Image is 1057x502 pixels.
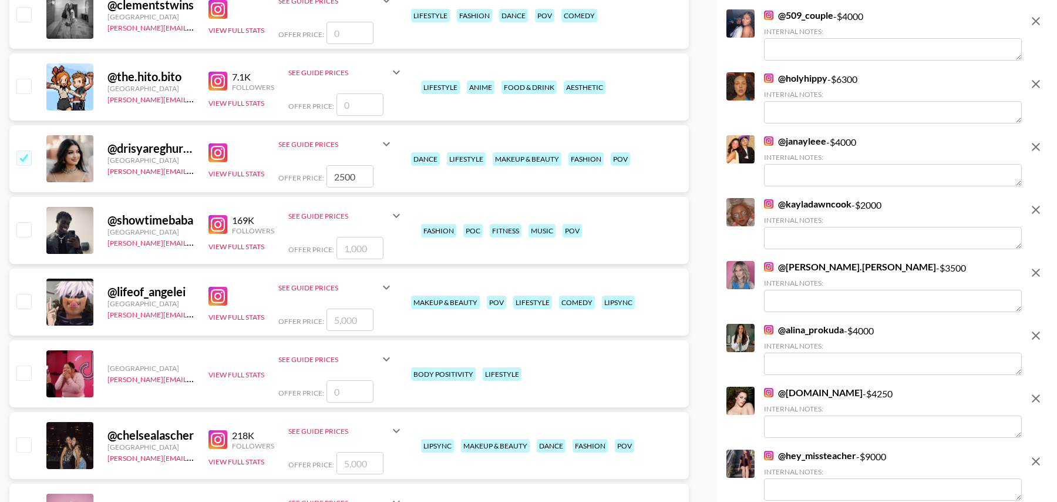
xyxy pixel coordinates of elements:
div: lipsync [421,439,454,453]
div: makeup & beauty [461,439,530,453]
img: Instagram [764,451,773,460]
div: [GEOGRAPHIC_DATA] [107,84,194,93]
div: makeup & beauty [411,296,480,309]
button: remove [1024,135,1048,159]
button: View Full Stats [208,99,264,108]
div: lifestyle [513,296,552,309]
div: lifestyle [421,81,460,94]
a: @hey_missteacher [764,450,856,461]
input: 1,000 [336,237,383,259]
a: @509_couple [764,9,833,21]
div: - $ 4000 [764,9,1022,61]
button: remove [1024,324,1048,347]
div: fashion [573,439,608,453]
button: View Full Stats [208,242,264,251]
button: View Full Stats [208,26,264,35]
div: - $ 3500 [764,261,1022,312]
input: 5,000 [336,452,383,474]
span: Offer Price: [278,30,324,39]
div: See Guide Prices [288,212,389,220]
input: 0 [326,22,373,44]
div: 7.1K [232,71,274,83]
div: - $ 9000 [764,450,1022,501]
div: food & drink [501,81,557,94]
div: aesthetic [564,81,605,94]
div: - $ 4000 [764,135,1022,186]
input: 5,000 [326,309,373,331]
a: [PERSON_NAME][EMAIL_ADDRESS][DOMAIN_NAME] [107,21,281,32]
div: See Guide Prices [288,58,403,86]
div: @ drisyareghuram [107,141,194,156]
div: - $ 2000 [764,198,1022,249]
span: Offer Price: [278,173,324,182]
div: anime [467,81,494,94]
button: remove [1024,387,1048,410]
div: [GEOGRAPHIC_DATA] [107,364,194,373]
button: View Full Stats [208,313,264,322]
div: pov [615,439,634,453]
a: @[PERSON_NAME].[PERSON_NAME] [764,261,936,273]
div: [GEOGRAPHIC_DATA] [107,12,194,21]
a: @janayleee [764,135,826,147]
div: @ chelsealascher [107,428,194,443]
div: - $ 6300 [764,72,1022,123]
div: lipsync [602,296,635,309]
span: Offer Price: [288,460,334,469]
div: dance [537,439,565,453]
div: Internal Notes: [764,279,1022,287]
div: See Guide Prices [278,355,379,364]
a: @kayladawncook [764,198,851,210]
div: Internal Notes: [764,404,1022,413]
div: lifestyle [447,152,486,166]
input: 0 [326,380,373,403]
div: music [528,224,556,237]
div: lifestyle [411,9,450,22]
a: [PERSON_NAME][EMAIL_ADDRESS][DOMAIN_NAME] [107,165,281,176]
a: @holyhippy [764,72,827,84]
img: Instagram [208,215,227,234]
span: Offer Price: [288,102,334,111]
img: Instagram [764,136,773,146]
div: makeup & beauty [493,152,561,166]
img: Instagram [764,11,773,20]
button: View Full Stats [208,370,264,379]
img: Instagram [764,325,773,334]
img: Instagram [764,199,773,209]
div: fashion [568,152,604,166]
div: See Guide Prices [288,417,403,445]
a: @alina_prokuda [764,324,844,336]
div: Internal Notes: [764,342,1022,350]
div: - $ 4250 [764,387,1022,438]
div: Followers [232,441,274,450]
div: comedy [559,296,595,309]
div: [GEOGRAPHIC_DATA] [107,443,194,451]
div: Followers [232,226,274,235]
div: fitness [490,224,521,237]
img: Instagram [764,262,773,272]
div: @ showtimebaba [107,213,194,227]
a: [PERSON_NAME][EMAIL_ADDRESS][DOMAIN_NAME] [107,451,281,463]
div: fashion [457,9,492,22]
img: Instagram [208,72,227,91]
span: Offer Price: [288,245,334,254]
div: Internal Notes: [764,216,1022,225]
img: Instagram [208,430,227,449]
a: [PERSON_NAME][EMAIL_ADDRESS][DOMAIN_NAME] [107,373,281,384]
div: pov [563,224,582,237]
div: dance [411,152,440,166]
div: See Guide Prices [288,427,389,436]
div: @ the.hito.bito [107,69,194,84]
div: See Guide Prices [278,283,379,292]
img: Instagram [208,287,227,306]
div: [GEOGRAPHIC_DATA] [107,299,194,308]
input: 2,500 [326,165,373,188]
div: comedy [561,9,597,22]
div: Followers [232,83,274,92]
div: See Guide Prices [278,140,379,149]
div: poc [463,224,483,237]
input: 0 [336,93,383,116]
button: remove [1024,450,1048,473]
div: pov [535,9,554,22]
div: Internal Notes: [764,90,1022,99]
div: pov [611,152,630,166]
